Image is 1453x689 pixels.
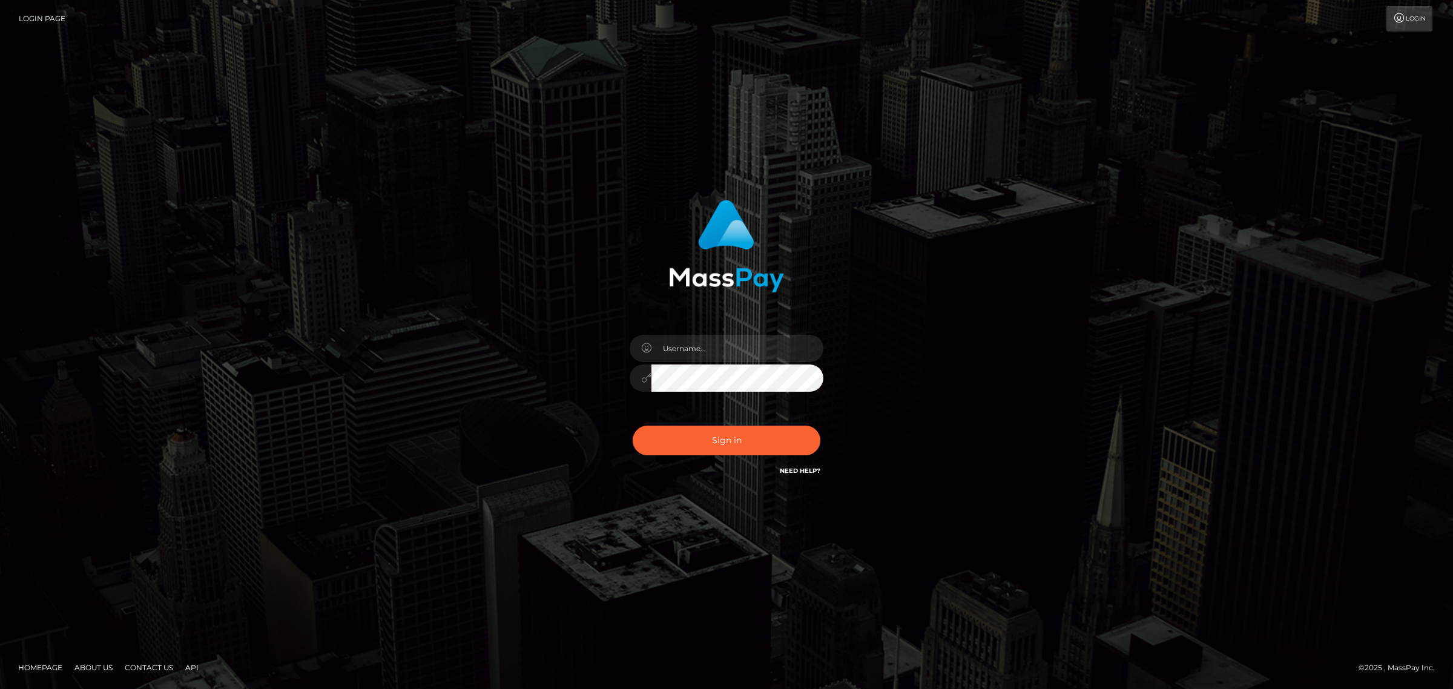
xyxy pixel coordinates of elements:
a: About Us [70,658,117,677]
a: Need Help? [780,467,820,475]
a: Contact Us [120,658,178,677]
a: Login Page [19,6,65,31]
a: API [180,658,203,677]
input: Username... [651,335,823,362]
img: MassPay Login [669,200,784,292]
a: Login [1386,6,1432,31]
a: Homepage [13,658,67,677]
div: © 2025 , MassPay Inc. [1359,661,1444,674]
button: Sign in [633,426,820,455]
